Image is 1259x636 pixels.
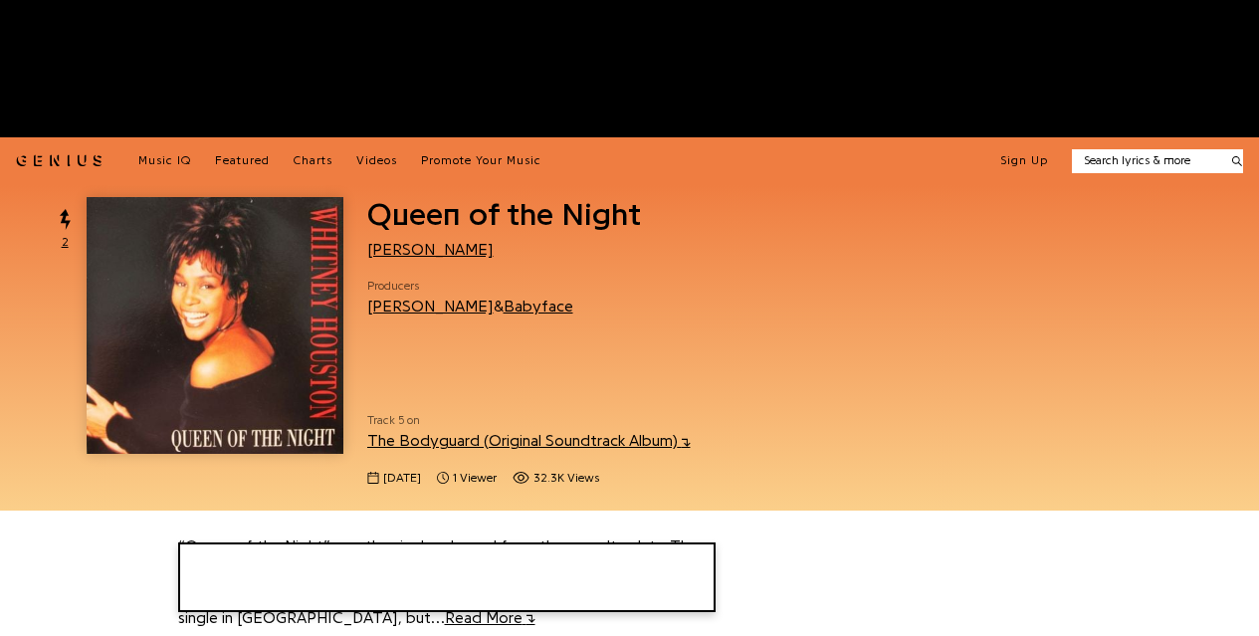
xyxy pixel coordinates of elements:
[180,544,714,610] iframe: Tonefuse player
[215,154,270,166] span: Featured
[367,199,641,231] span: Queen of the Night
[445,610,535,626] span: Read More
[367,278,573,295] span: Producers
[294,154,332,166] span: Charts
[138,154,191,166] span: Music IQ
[367,412,751,429] span: Track 5 on
[533,470,599,487] span: 32.3K views
[367,433,691,449] a: The Bodyguard (Original Soundtrack Album)
[87,197,343,454] img: Cover art for Queen of the Night by Whitney Houston
[367,296,573,318] div: &
[1000,153,1048,169] button: Sign Up
[367,242,494,258] a: [PERSON_NAME]
[215,153,270,169] a: Featured
[513,470,599,487] span: 32,283 views
[356,154,397,166] span: Videos
[504,299,573,315] a: Babyface
[783,212,784,213] iframe: Primis Frame
[383,470,421,487] span: [DATE]
[367,299,494,315] a: [PERSON_NAME]
[421,153,541,169] a: Promote Your Music
[453,470,497,487] span: 1 viewer
[178,538,698,626] a: “Queen of the Night” was the single released from the soundtrack to The Bodyguard. It was written...
[1072,152,1220,169] input: Search lyrics & more
[421,154,541,166] span: Promote Your Music
[62,234,69,251] span: 2
[138,153,191,169] a: Music IQ
[437,470,497,487] span: 1 viewer
[294,153,332,169] a: Charts
[356,153,397,169] a: Videos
